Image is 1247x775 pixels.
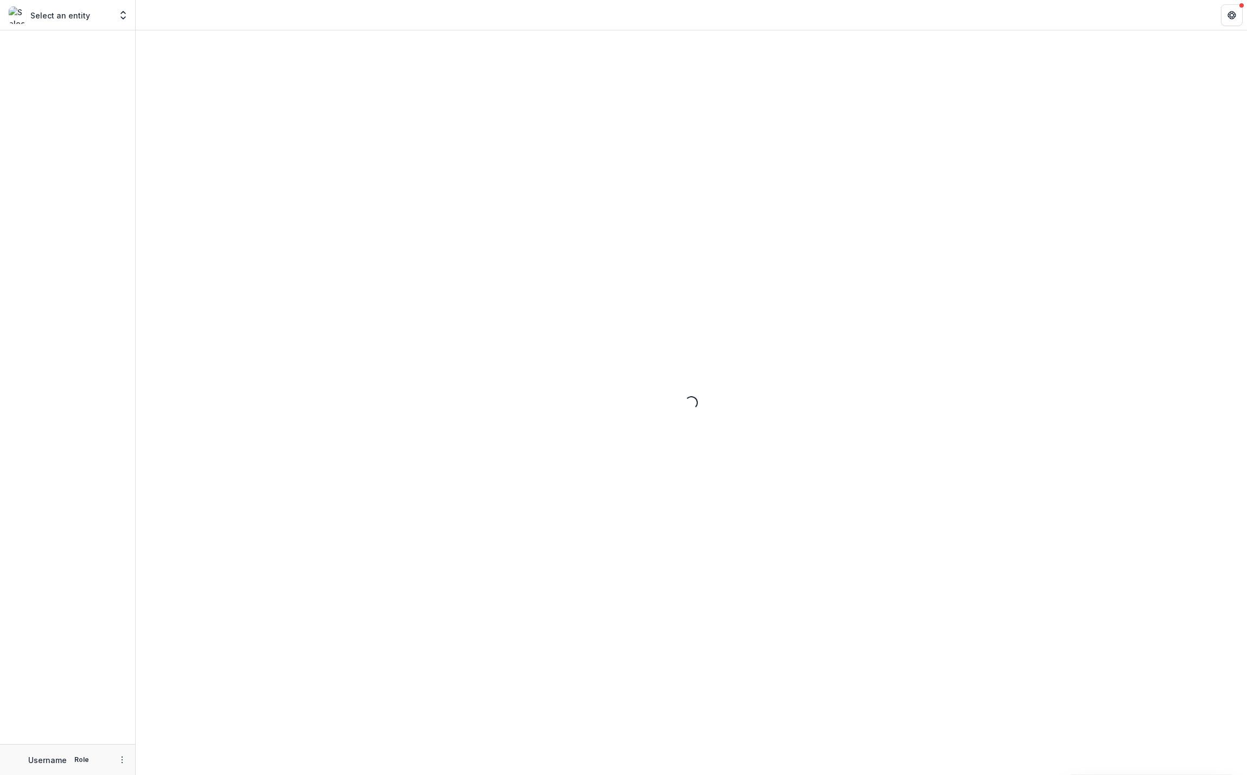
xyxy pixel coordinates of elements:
[1221,4,1243,26] button: Get Help
[28,754,67,766] p: Username
[30,10,90,21] p: Select an entity
[116,753,129,766] button: More
[71,755,92,765] p: Role
[9,7,26,24] img: Select an entity
[116,4,131,26] button: Open entity switcher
